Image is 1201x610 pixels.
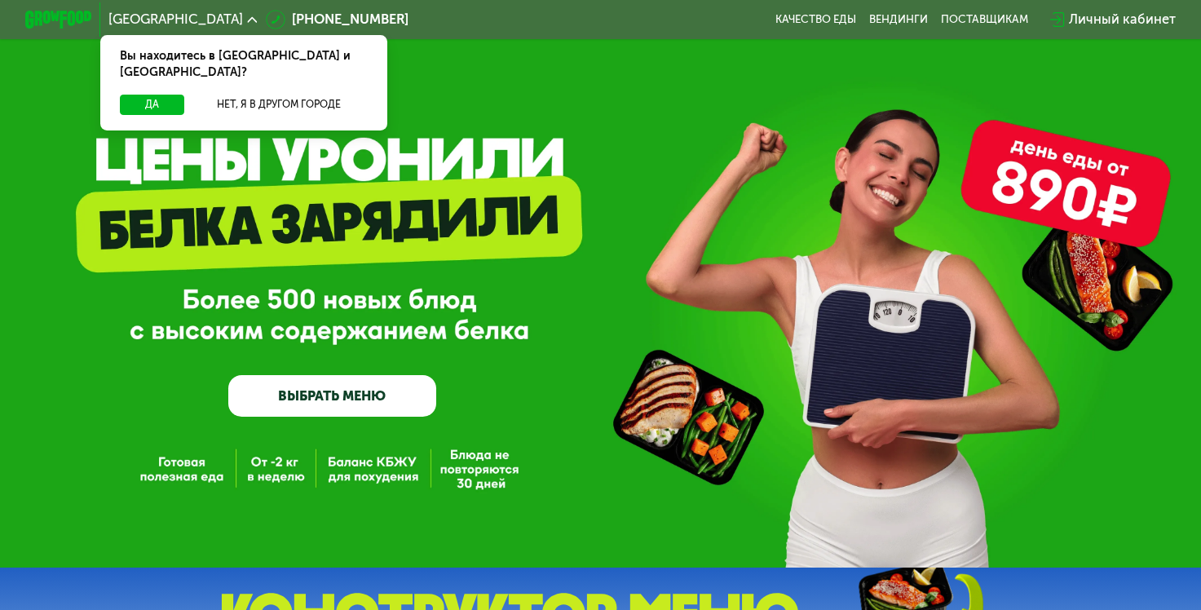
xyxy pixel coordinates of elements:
div: поставщикам [941,13,1028,26]
a: Вендинги [869,13,928,26]
a: Качество еды [775,13,856,26]
a: ВЫБРАТЬ МЕНЮ [228,375,436,417]
button: Нет, я в другом городе [191,95,367,115]
a: [PHONE_NUMBER] [266,10,409,30]
span: [GEOGRAPHIC_DATA] [108,13,243,26]
div: Личный кабинет [1069,10,1176,30]
button: Да [120,95,184,115]
div: Вы находитесь в [GEOGRAPHIC_DATA] и [GEOGRAPHIC_DATA]? [100,35,387,95]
